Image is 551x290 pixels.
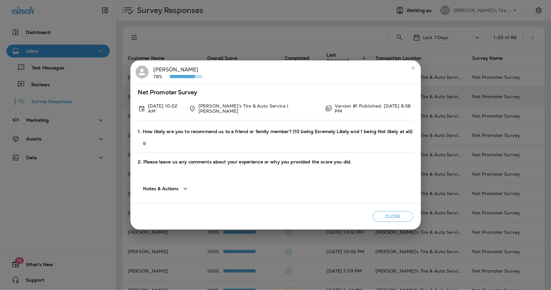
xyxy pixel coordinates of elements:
[148,103,184,114] p: Sep 9, 2025 10:02 AM
[138,129,413,134] span: 1. How likely are you to recommend us to a friend or family member? (10 being Exremely Likely and...
[335,103,413,114] p: Version #1 Published: [DATE] 8:58 PM
[154,66,202,79] div: [PERSON_NAME]
[199,103,320,114] p: [PERSON_NAME]'s Tire & Auto Service | [PERSON_NAME]
[138,159,413,165] span: 2. Please leave us any comments about your experience or why you provided the score you did.
[138,180,194,198] button: Notes & Actions
[138,90,413,95] span: Net Promoter Survey
[154,74,170,79] p: 78%
[408,63,418,73] button: close
[143,186,179,192] span: Notes & Actions
[138,141,413,146] p: 8
[373,211,413,222] button: Close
